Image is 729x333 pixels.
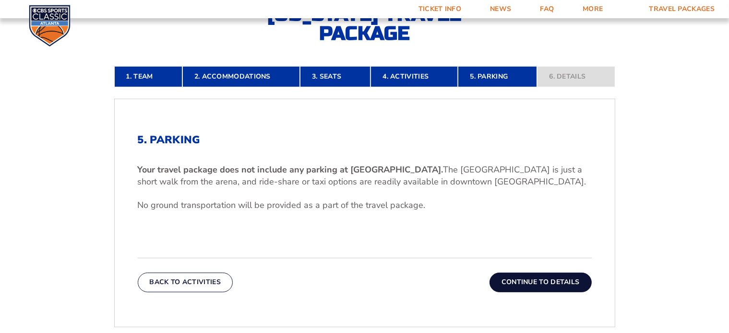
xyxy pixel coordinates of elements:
[300,66,370,87] a: 3. Seats
[138,164,592,188] p: The [GEOGRAPHIC_DATA] is just a short walk from the arena, and ride-share or taxi options are rea...
[490,273,592,292] button: Continue To Details
[138,199,592,211] p: No ground transportation will be provided as a part of the travel package.
[29,5,71,46] img: CBS Sports Classic
[138,134,592,146] h2: 5. Parking
[370,66,458,87] a: 4. Activities
[138,273,233,292] button: Back To Activities
[114,66,182,87] a: 1. Team
[259,5,470,43] h2: [US_STATE] Travel Package
[182,66,300,87] a: 2. Accommodations
[138,164,443,175] b: Your travel package does not include any parking at [GEOGRAPHIC_DATA].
